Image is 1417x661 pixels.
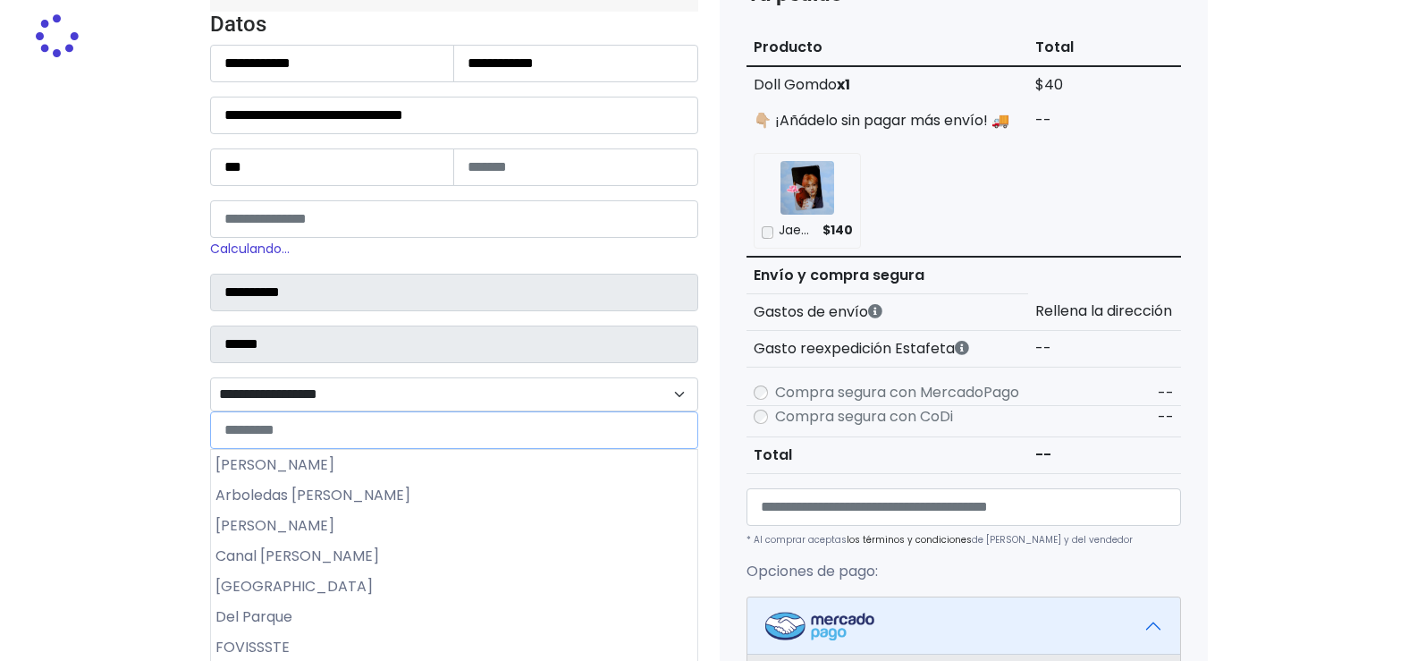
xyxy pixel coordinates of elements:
td: 👇🏼 ¡Añádelo sin pagar más envío! 🚚 [746,103,1029,139]
td: -- [1028,330,1180,367]
th: Gastos de envío [746,293,1029,330]
li: [PERSON_NAME] [211,511,697,541]
th: Producto [746,30,1029,66]
img: Jaemin WE GO UP ver. [780,161,834,215]
li: Del Parque [211,602,697,632]
span: $140 [822,222,853,240]
h4: Datos [210,12,698,38]
th: Total [1028,30,1180,66]
li: Canal [PERSON_NAME] [211,541,697,572]
td: $40 [1028,66,1180,103]
i: Estafeta cobra este monto extra por ser un CP de difícil acceso [955,341,969,355]
a: los términos y condiciones [847,533,972,547]
span: -- [1158,383,1174,403]
label: Compra segura con CoDi [775,406,953,428]
th: Gasto reexpedición Estafeta [746,330,1029,367]
li: [GEOGRAPHIC_DATA] [211,572,697,602]
p: Jaemin WE GO UP ver. [779,222,816,240]
i: Los gastos de envío dependen de códigos postales. ¡Te puedes llevar más productos en un solo envío ! [868,304,882,318]
td: Doll Gomdo [746,66,1029,103]
small: Calculando… [210,240,290,258]
p: * Al comprar aceptas de [PERSON_NAME] y del vendedor [746,533,1181,547]
th: Envío y compra segura [746,257,1029,294]
th: Total [746,436,1029,473]
p: Opciones de pago: [746,561,1181,582]
img: Mercadopago Logo [765,612,874,640]
td: -- [1028,103,1180,139]
li: [PERSON_NAME] [211,450,697,480]
strong: x1 [837,74,850,95]
li: Arboledas [PERSON_NAME] [211,480,697,511]
td: Rellena la dirección [1028,293,1180,330]
td: -- [1028,436,1180,473]
label: Compra segura con MercadoPago [775,382,1019,403]
span: -- [1158,407,1174,428]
